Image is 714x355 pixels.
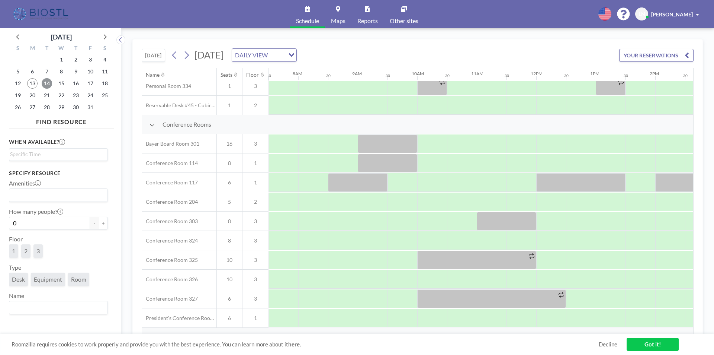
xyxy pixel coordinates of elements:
[293,71,302,76] div: 8AM
[242,199,268,205] span: 2
[71,66,81,77] span: Thursday, October 9, 2025
[68,44,83,54] div: T
[412,71,424,76] div: 10AM
[12,247,15,254] span: 1
[142,83,191,89] span: Personal Room 334
[232,49,296,61] div: Search for option
[85,102,96,112] span: Friday, October 31, 2025
[288,341,301,348] a: here.
[142,199,198,205] span: Conference Room 204
[357,18,378,24] span: Reports
[242,160,268,167] span: 1
[242,237,268,244] span: 3
[83,44,97,54] div: F
[627,338,679,351] a: Got it!
[85,78,96,89] span: Friday, October 17, 2025
[100,54,110,65] span: Saturday, October 4, 2025
[97,44,112,54] div: S
[142,257,198,263] span: Conference Room 325
[270,50,284,60] input: Search for option
[194,49,224,60] span: [DATE]
[71,90,81,101] span: Thursday, October 23, 2025
[56,90,67,101] span: Wednesday, October 22, 2025
[242,83,268,89] span: 3
[217,140,242,147] span: 16
[564,73,569,78] div: 30
[142,140,199,147] span: Bayer Board Room 301
[42,90,52,101] span: Tuesday, October 21, 2025
[217,257,242,263] span: 10
[27,66,38,77] span: Monday, October 6, 2025
[217,295,242,302] span: 6
[56,54,67,65] span: Wednesday, October 1, 2025
[71,78,81,89] span: Thursday, October 16, 2025
[242,315,268,321] span: 1
[9,170,108,177] h3: Specify resource
[142,160,198,167] span: Conference Room 114
[27,102,38,112] span: Monday, October 27, 2025
[221,72,232,78] div: Seats
[390,18,418,24] span: Other sites
[9,115,114,126] h4: FIND RESOURCE
[9,189,107,202] div: Search for option
[85,90,96,101] span: Friday, October 24, 2025
[217,218,242,225] span: 8
[142,102,216,109] span: Reservable Desk #45 - Cubicle Area (Office 206)
[34,276,62,283] span: Equipment
[12,276,25,283] span: Desk
[27,90,38,101] span: Monday, October 20, 2025
[331,18,345,24] span: Maps
[142,218,198,225] span: Conference Room 303
[651,11,693,18] span: [PERSON_NAME]
[90,217,99,229] button: -
[234,50,269,60] span: DAILY VIEW
[217,83,242,89] span: 1
[163,333,197,341] span: Phonebooths
[242,218,268,225] span: 3
[619,49,694,62] button: YOUR RESERVATIONS
[24,247,28,254] span: 2
[71,276,86,283] span: Room
[246,72,259,78] div: Floor
[142,179,198,186] span: Conference Room 117
[471,71,483,76] div: 11AM
[25,44,40,54] div: M
[12,341,599,348] span: Roomzilla requires cookies to work properly and provide you with the best experience. You can lea...
[142,295,198,302] span: Conference Room 327
[242,295,268,302] span: 3
[13,66,23,77] span: Sunday, October 5, 2025
[142,49,165,62] button: [DATE]
[85,66,96,77] span: Friday, October 10, 2025
[505,73,509,78] div: 30
[9,149,107,160] div: Search for option
[13,102,23,112] span: Sunday, October 26, 2025
[217,160,242,167] span: 8
[42,78,52,89] span: Tuesday, October 14, 2025
[42,102,52,112] span: Tuesday, October 28, 2025
[352,71,362,76] div: 9AM
[9,264,21,271] label: Type
[531,71,543,76] div: 12PM
[217,179,242,186] span: 6
[10,190,103,200] input: Search for option
[13,90,23,101] span: Sunday, October 19, 2025
[683,73,688,78] div: 30
[217,276,242,283] span: 10
[40,44,54,54] div: T
[624,73,628,78] div: 30
[99,217,108,229] button: +
[10,150,103,158] input: Search for option
[242,179,268,186] span: 1
[242,276,268,283] span: 3
[650,71,659,76] div: 2PM
[386,73,390,78] div: 30
[9,301,107,314] div: Search for option
[163,121,211,128] span: Conference Rooms
[142,315,216,321] span: President's Conference Room - 109
[599,341,617,348] a: Decline
[217,102,242,109] span: 1
[11,44,25,54] div: S
[9,292,24,299] label: Name
[9,208,63,215] label: How many people?
[445,73,450,78] div: 30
